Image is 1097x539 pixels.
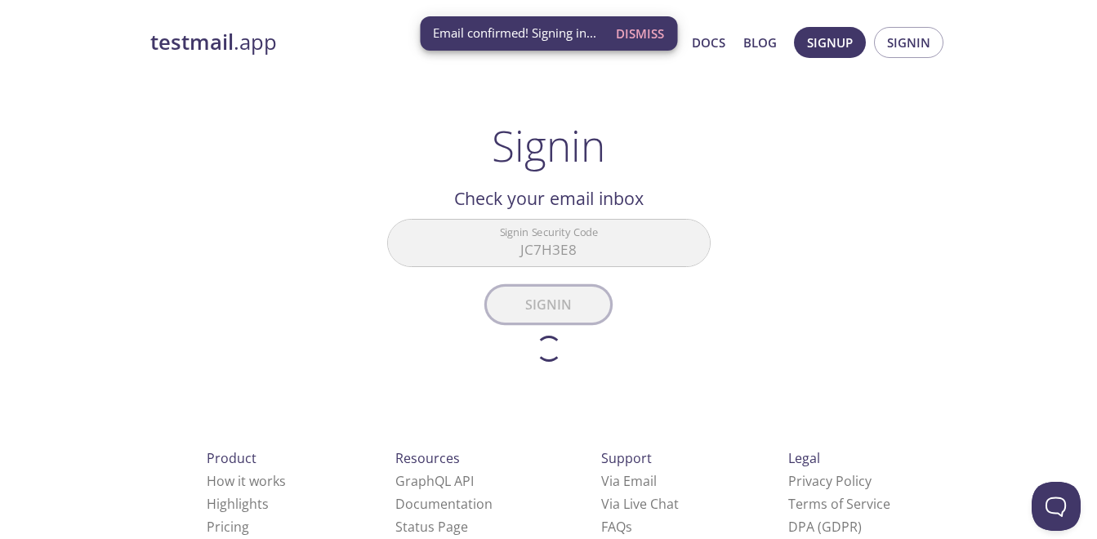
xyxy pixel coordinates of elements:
a: Via Email [601,472,657,490]
a: GraphQL API [395,472,474,490]
span: Signup [807,32,853,53]
h2: Check your email inbox [387,185,711,212]
a: Privacy Policy [788,472,872,490]
span: Signin [887,32,930,53]
button: Signin [874,27,943,58]
a: Documentation [395,495,493,513]
a: Highlights [207,495,269,513]
span: s [626,518,632,536]
a: FAQ [601,518,632,536]
a: Via Live Chat [601,495,679,513]
span: Legal [788,449,820,467]
span: Resources [395,449,460,467]
a: Docs [692,32,725,53]
iframe: Help Scout Beacon - Open [1032,482,1081,531]
h1: Signin [492,121,605,170]
span: Product [207,449,256,467]
a: Terms of Service [788,495,890,513]
span: Email confirmed! Signing in... [433,24,596,42]
a: How it works [207,472,286,490]
button: Signup [794,27,866,58]
a: Pricing [207,518,249,536]
strong: testmail [150,28,234,56]
a: testmail.app [150,29,534,56]
a: Blog [743,32,777,53]
span: Support [601,449,652,467]
button: Dismiss [609,18,671,49]
a: DPA (GDPR) [788,518,862,536]
a: Status Page [395,518,468,536]
span: Dismiss [616,23,664,44]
